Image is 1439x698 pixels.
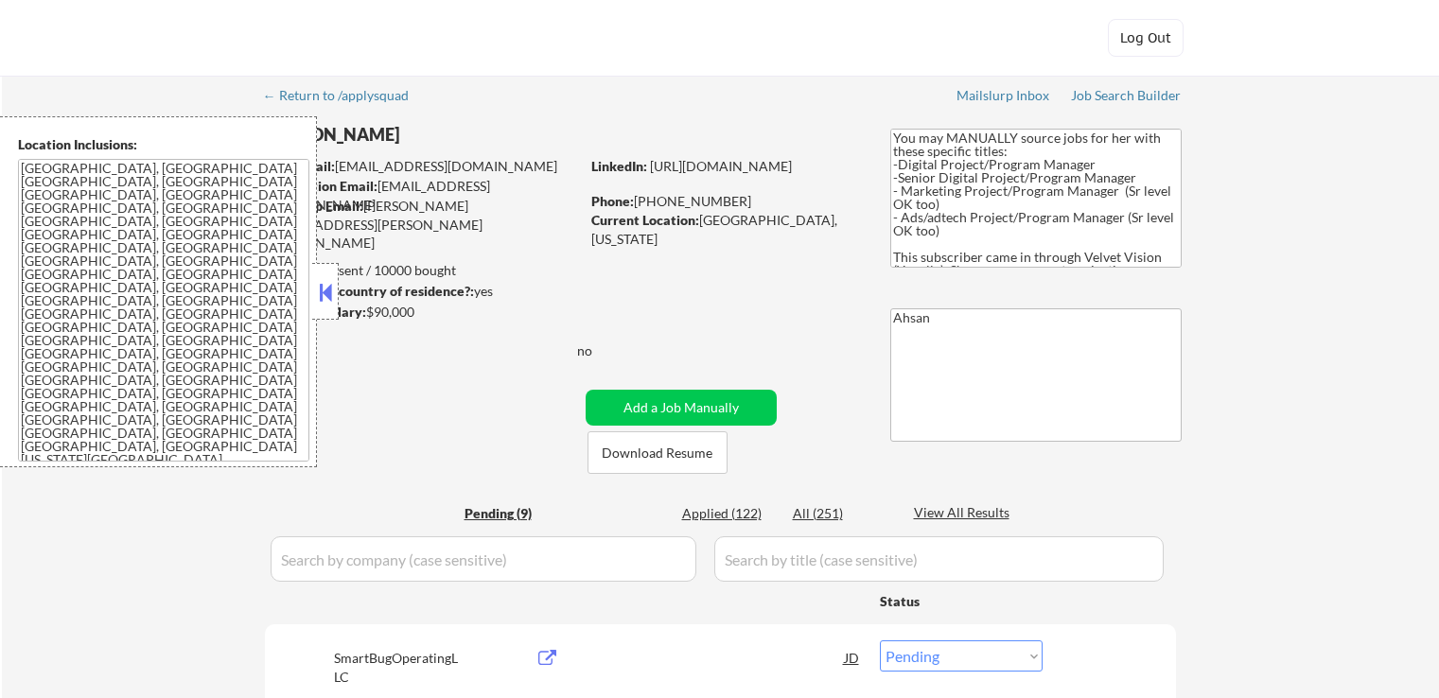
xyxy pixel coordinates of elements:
[465,504,559,523] div: Pending (9)
[650,158,792,174] a: [URL][DOMAIN_NAME]
[793,504,887,523] div: All (251)
[1071,88,1182,107] a: Job Search Builder
[591,192,859,211] div: [PHONE_NUMBER]
[843,640,862,674] div: JD
[956,88,1051,107] a: Mailslurp Inbox
[266,157,579,176] div: [EMAIL_ADDRESS][DOMAIN_NAME]
[586,390,777,426] button: Add a Job Manually
[682,504,777,523] div: Applied (122)
[591,212,699,228] strong: Current Location:
[263,89,427,102] div: ← Return to /applysquad
[264,261,579,280] div: 122 sent / 10000 bought
[265,197,579,253] div: [PERSON_NAME][EMAIL_ADDRESS][PERSON_NAME][DOMAIN_NAME]
[266,177,579,214] div: [EMAIL_ADDRESS][DOMAIN_NAME]
[265,123,654,147] div: [PERSON_NAME]
[334,649,458,686] div: SmartBugOperatingLLC
[591,158,647,174] strong: LinkedIn:
[588,431,728,474] button: Download Resume
[714,536,1164,582] input: Search by title (case sensitive)
[264,303,579,322] div: $90,000
[1108,19,1184,57] button: Log Out
[1071,89,1182,102] div: Job Search Builder
[591,211,859,248] div: [GEOGRAPHIC_DATA], [US_STATE]
[18,135,309,154] div: Location Inclusions:
[263,88,427,107] a: ← Return to /applysquad
[264,282,573,301] div: yes
[577,341,631,360] div: no
[914,503,1015,522] div: View All Results
[264,283,474,299] strong: Can work in country of residence?:
[591,193,634,209] strong: Phone:
[880,584,1043,618] div: Status
[956,89,1051,102] div: Mailslurp Inbox
[271,536,696,582] input: Search by company (case sensitive)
